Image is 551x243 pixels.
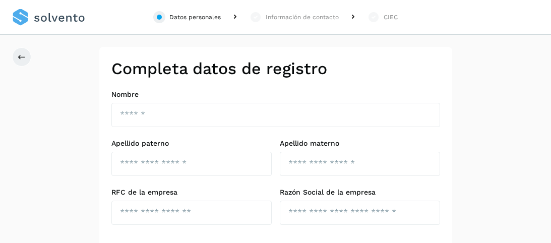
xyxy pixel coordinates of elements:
[111,188,272,197] label: RFC de la empresa
[111,139,272,148] label: Apellido paterno
[266,13,339,22] div: Información de contacto
[280,139,440,148] label: Apellido materno
[111,59,440,78] h2: Completa datos de registro
[384,13,398,22] div: CIEC
[169,13,221,22] div: Datos personales
[111,90,440,99] label: Nombre
[280,188,440,197] label: Razón Social de la empresa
